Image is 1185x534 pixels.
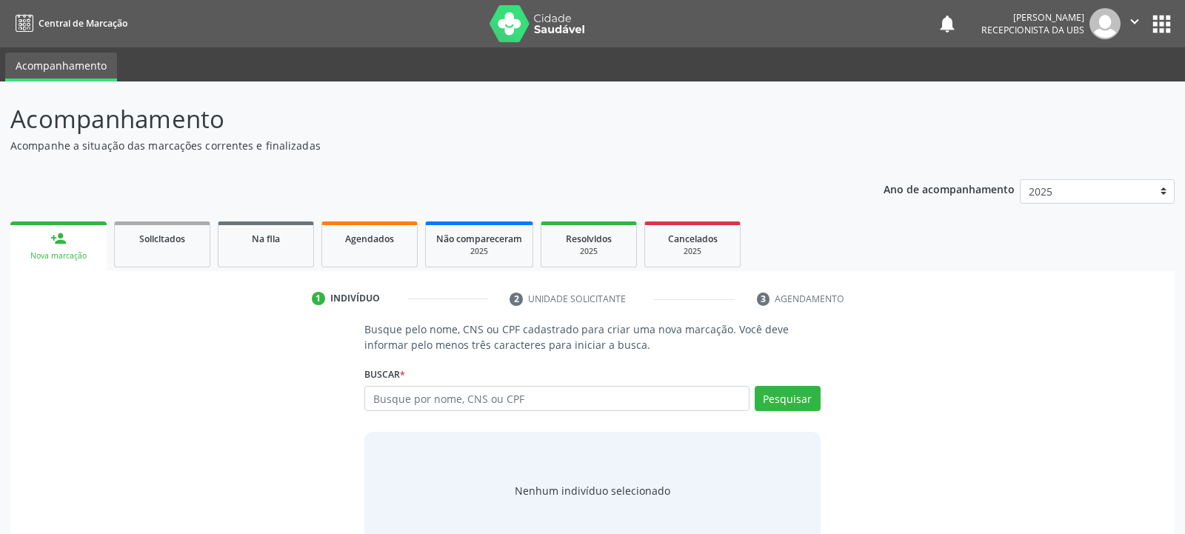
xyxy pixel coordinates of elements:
div: person_add [50,230,67,247]
button:  [1121,8,1149,39]
div: Nenhum indivíduo selecionado [515,483,670,498]
a: Central de Marcação [10,11,127,36]
span: Solicitados [139,233,185,245]
button: notifications [937,13,958,34]
button: Pesquisar [755,386,821,411]
div: 2025 [552,246,626,257]
span: Resolvidos [566,233,612,245]
span: Na fila [252,233,280,245]
div: Indivíduo [330,292,380,305]
button: apps [1149,11,1175,37]
span: Cancelados [668,233,718,245]
p: Busque pelo nome, CNS ou CPF cadastrado para criar uma nova marcação. Você deve informar pelo men... [364,321,820,353]
div: [PERSON_NAME] [981,11,1084,24]
span: Recepcionista da UBS [981,24,1084,36]
input: Busque por nome, CNS ou CPF [364,386,749,411]
i:  [1126,13,1143,30]
div: Nova marcação [21,250,96,261]
span: Não compareceram [436,233,522,245]
img: img [1089,8,1121,39]
div: 2025 [436,246,522,257]
div: 1 [312,292,325,305]
p: Acompanhamento [10,101,825,138]
span: Agendados [345,233,394,245]
span: Central de Marcação [39,17,127,30]
div: 2025 [655,246,730,257]
a: Acompanhamento [5,53,117,81]
p: Acompanhe a situação das marcações correntes e finalizadas [10,138,825,153]
label: Buscar [364,363,405,386]
p: Ano de acompanhamento [884,179,1015,198]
